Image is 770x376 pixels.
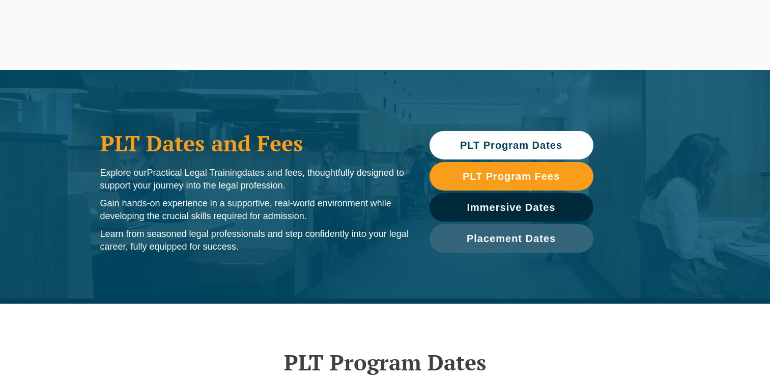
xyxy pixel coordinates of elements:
h1: PLT Dates and Fees [100,130,409,156]
span: PLT Program Fees [463,171,560,181]
a: PLT Program Dates [430,131,593,159]
a: PLT Program Fees [430,162,593,191]
p: Learn from seasoned legal professionals and step confidently into your legal career, fully equipp... [100,228,409,253]
h2: PLT Program Dates [95,350,675,375]
p: Explore our dates and fees, thoughtfully designed to support your journey into the legal profession. [100,167,409,192]
span: Practical Legal Training [147,168,242,178]
span: PLT Program Dates [460,140,562,150]
a: Placement Dates [430,224,593,253]
p: Gain hands-on experience in a supportive, real-world environment while developing the crucial ski... [100,197,409,223]
a: Immersive Dates [430,193,593,222]
span: Placement Dates [467,233,556,244]
span: Immersive Dates [467,202,556,212]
